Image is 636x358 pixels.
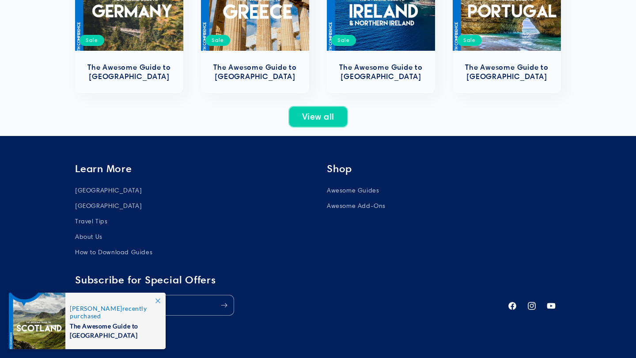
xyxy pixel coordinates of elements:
a: The Awesome Guide to [GEOGRAPHIC_DATA] [210,63,300,81]
span: recently purchased [70,305,156,320]
a: The Awesome Guide to [GEOGRAPHIC_DATA] [336,63,426,81]
h2: Subscribe for Special Offers [75,274,498,286]
a: Awesome Guides [327,185,379,198]
a: About Us [75,229,102,245]
a: The Awesome Guide to [GEOGRAPHIC_DATA] [462,63,552,81]
a: The Awesome Guide to [GEOGRAPHIC_DATA] [84,63,174,81]
h2: Learn More [75,162,309,175]
a: [GEOGRAPHIC_DATA] [75,185,142,198]
button: Subscribe [214,295,234,316]
a: Travel Tips [75,214,108,229]
a: [GEOGRAPHIC_DATA] [75,198,142,214]
a: Awesome Add-Ons [327,198,386,214]
span: The Awesome Guide to [GEOGRAPHIC_DATA] [70,320,156,340]
span: [PERSON_NAME] [70,305,122,312]
a: How to Download Guides [75,245,152,260]
a: View all products in the Awesome Guides collection [289,106,348,127]
h2: Shop [327,162,561,175]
